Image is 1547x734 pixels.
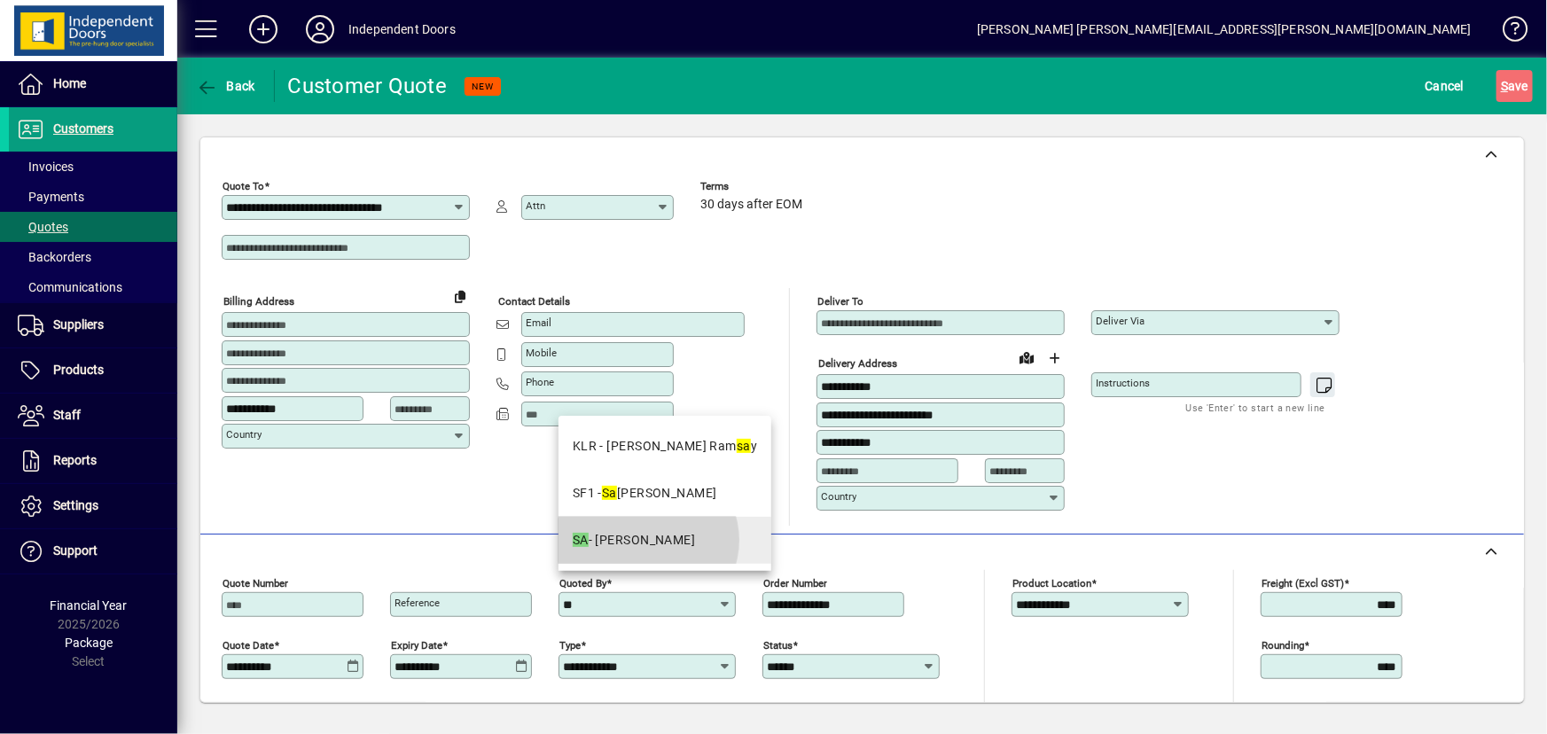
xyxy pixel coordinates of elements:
[526,347,557,359] mat-label: Mobile
[559,470,771,517] mat-option: SF1 - Samantha Francis
[9,484,177,528] a: Settings
[53,317,104,332] span: Suppliers
[737,439,751,453] em: sa
[9,272,177,302] a: Communications
[9,242,177,272] a: Backorders
[446,282,474,310] button: Copy to Delivery address
[292,13,348,45] button: Profile
[9,529,177,574] a: Support
[18,160,74,174] span: Invoices
[559,638,581,651] mat-label: Type
[235,13,292,45] button: Add
[9,394,177,438] a: Staff
[1496,70,1533,102] button: Save
[559,576,606,589] mat-label: Quoted by
[53,543,98,558] span: Support
[817,295,863,308] mat-label: Deliver To
[226,428,262,441] mat-label: Country
[223,638,274,651] mat-label: Quote date
[573,531,695,550] div: - [PERSON_NAME]
[196,79,255,93] span: Back
[53,363,104,377] span: Products
[700,198,802,212] span: 30 days after EOM
[1012,576,1091,589] mat-label: Product location
[53,453,97,467] span: Reports
[65,636,113,650] span: Package
[348,15,456,43] div: Independent Doors
[18,220,68,234] span: Quotes
[763,576,827,589] mat-label: Order number
[177,70,275,102] app-page-header-button: Back
[53,76,86,90] span: Home
[53,408,81,422] span: Staff
[1012,343,1041,371] a: View on map
[1186,397,1325,418] mat-hint: Use 'Enter' to start a new line
[223,576,288,589] mat-label: Quote number
[526,316,551,329] mat-label: Email
[1501,79,1508,93] span: S
[1262,638,1304,651] mat-label: Rounding
[1096,377,1150,389] mat-label: Instructions
[9,303,177,347] a: Suppliers
[391,638,442,651] mat-label: Expiry date
[1421,70,1469,102] button: Cancel
[977,15,1472,43] div: [PERSON_NAME] [PERSON_NAME][EMAIL_ADDRESS][PERSON_NAME][DOMAIN_NAME]
[526,199,545,212] mat-label: Attn
[526,376,554,388] mat-label: Phone
[191,70,260,102] button: Back
[700,181,807,192] span: Terms
[18,250,91,264] span: Backorders
[288,72,448,100] div: Customer Quote
[573,533,589,547] em: SA
[18,190,84,204] span: Payments
[9,152,177,182] a: Invoices
[1501,72,1528,100] span: ave
[602,486,617,500] em: Sa
[559,423,771,470] mat-option: KLR - Kell Ramsay
[763,638,793,651] mat-label: Status
[9,182,177,212] a: Payments
[18,280,122,294] span: Communications
[9,439,177,483] a: Reports
[1426,72,1465,100] span: Cancel
[9,212,177,242] a: Quotes
[9,62,177,106] a: Home
[1489,4,1525,61] a: Knowledge Base
[395,597,440,609] mat-label: Reference
[223,180,264,192] mat-label: Quote To
[821,490,856,503] mat-label: Country
[472,81,494,92] span: NEW
[53,121,113,136] span: Customers
[1096,315,1145,327] mat-label: Deliver via
[1041,344,1069,372] button: Choose address
[559,517,771,564] mat-option: SA - Stacey Allfrey
[1262,576,1344,589] mat-label: Freight (excl GST)
[51,598,128,613] span: Financial Year
[53,498,98,512] span: Settings
[9,348,177,393] a: Products
[573,437,757,456] div: KLR - [PERSON_NAME] Ram y
[573,484,717,503] div: SF1 - [PERSON_NAME]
